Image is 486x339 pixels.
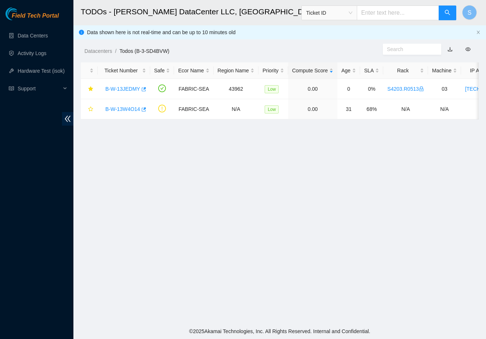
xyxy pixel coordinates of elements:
td: 0% [360,79,383,99]
button: star [85,83,94,95]
span: Low [265,85,279,93]
td: 0 [337,79,360,99]
button: star [85,103,94,115]
td: N/A [428,99,461,119]
a: B-W-13W4O14 [105,106,140,112]
td: 0.00 [288,99,337,119]
span: Field Tech Portal [12,12,59,19]
button: S [462,5,477,20]
td: 03 [428,79,461,99]
button: download [442,43,458,55]
a: Todos (B-3-SD4BVW) [119,48,169,54]
input: Enter text here... [357,6,439,20]
td: N/A [383,99,428,119]
a: download [447,46,453,52]
span: Support [18,81,61,96]
span: Ticket ID [306,7,352,18]
input: Search [387,45,431,53]
button: search [439,6,456,20]
a: Hardware Test (isok) [18,68,65,74]
a: Data Centers [18,33,48,39]
span: star [88,107,93,112]
footer: © 2025 Akamai Technologies, Inc. All Rights Reserved. Internal and Confidential. [73,324,486,339]
a: Activity Logs [18,50,47,56]
span: lock [419,86,424,91]
a: Akamai TechnologiesField Tech Portal [6,13,59,23]
span: S [468,8,472,17]
a: Datacenters [84,48,112,54]
td: FABRIC-SEA [174,79,213,99]
td: FABRIC-SEA [174,99,213,119]
td: 0.00 [288,79,337,99]
button: close [476,30,480,35]
a: B-W-13JEDMY [105,86,140,92]
td: 43962 [214,79,259,99]
td: 31 [337,99,360,119]
img: Akamai Technologies [6,7,37,20]
span: read [9,86,14,91]
span: check-circle [158,84,166,92]
td: N/A [214,99,259,119]
span: search [445,10,450,17]
td: 68% [360,99,383,119]
span: Low [265,105,279,113]
span: eye [465,47,471,52]
a: S4203.R0513lock [387,86,424,92]
span: / [115,48,116,54]
span: double-left [62,112,73,126]
span: exclamation-circle [158,105,166,112]
span: star [88,86,93,92]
